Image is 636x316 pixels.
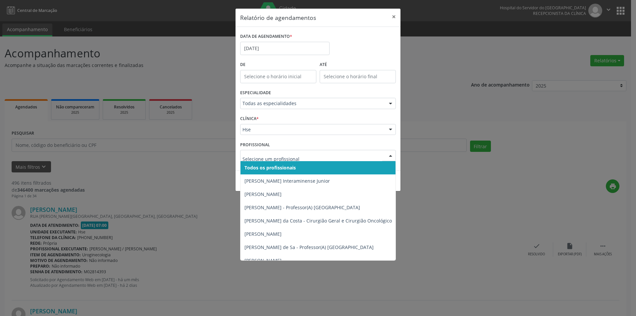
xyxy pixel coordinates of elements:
span: Todos os profissionais [244,164,296,171]
h5: Relatório de agendamentos [240,13,316,22]
span: [PERSON_NAME] - Professor(A) [GEOGRAPHIC_DATA] [244,204,360,211]
span: [PERSON_NAME] da Costa - Cirurgião Geral e Cirurgião Oncológico [244,218,392,224]
input: Selecione o horário final [320,70,396,83]
span: [PERSON_NAME] [244,231,282,237]
input: Selecione um profissional [242,152,382,165]
label: CLÍNICA [240,114,259,124]
label: ATÉ [320,60,396,70]
label: DATA DE AGENDAMENTO [240,32,292,42]
label: De [240,60,316,70]
button: Close [387,9,400,25]
span: [PERSON_NAME] Interaminense Junior [244,178,330,184]
span: Todas as especialidades [242,100,382,107]
label: ESPECIALIDADE [240,88,271,98]
input: Selecione o horário inicial [240,70,316,83]
input: Selecione uma data ou intervalo [240,42,330,55]
span: [PERSON_NAME] [244,257,282,264]
span: [PERSON_NAME] [244,191,282,197]
label: PROFISSIONAL [240,140,270,150]
span: [PERSON_NAME] de Sa - Professor(A) [GEOGRAPHIC_DATA] [244,244,374,250]
span: Hse [242,126,382,133]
